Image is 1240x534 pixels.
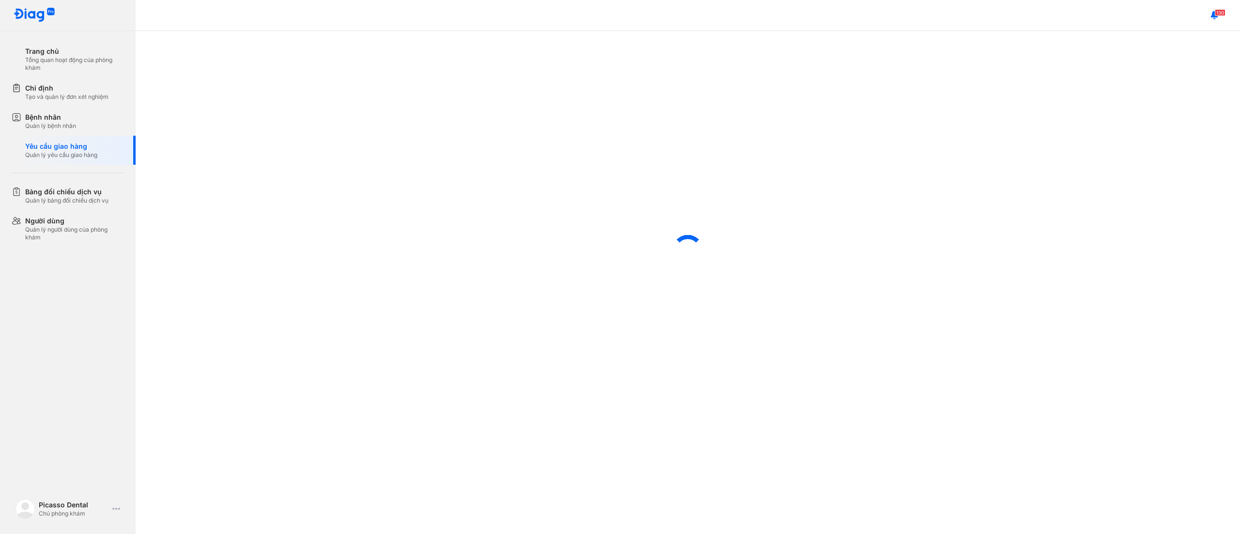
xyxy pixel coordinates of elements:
div: Người dùng [25,216,124,226]
div: Quản lý bệnh nhân [25,122,76,130]
div: Quản lý người dùng của phòng khám [25,226,124,241]
span: 130 [1215,9,1225,16]
div: Tạo và quản lý đơn xét nghiệm [25,93,108,101]
div: Trang chủ [25,47,124,56]
img: logo [15,499,35,518]
div: Quản lý bảng đối chiếu dịch vụ [25,197,108,204]
img: logo [14,8,55,23]
div: Bệnh nhân [25,112,76,122]
div: Tổng quan hoạt động của phòng khám [25,56,124,72]
div: Quản lý yêu cầu giao hàng [25,151,97,159]
div: Chủ phòng khám [39,510,108,518]
div: Yêu cầu giao hàng [25,141,97,151]
div: Chỉ định [25,83,108,93]
div: Bảng đối chiếu dịch vụ [25,187,108,197]
div: Picasso Dental [39,500,108,510]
